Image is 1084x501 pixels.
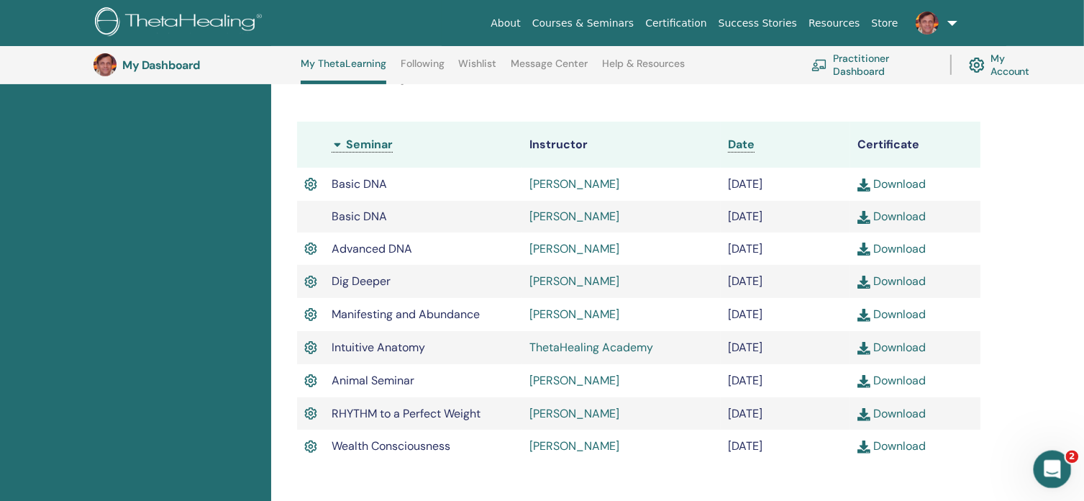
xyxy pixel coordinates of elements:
[811,59,827,71] img: chalkboard-teacher.svg
[857,375,870,388] img: download.svg
[332,373,414,388] span: Animal Seminar
[857,406,926,421] a: Download
[332,340,425,355] span: Intuitive Anatomy
[857,241,926,256] a: Download
[728,137,755,153] a: Date
[969,54,985,76] img: cog.svg
[529,406,619,421] a: [PERSON_NAME]
[304,405,317,423] img: Active Certificate
[857,307,926,322] a: Download
[850,122,980,168] th: Certificate
[529,438,619,453] a: [PERSON_NAME]
[916,12,939,35] img: default.jpg
[522,122,721,168] th: Instructor
[332,209,387,224] span: Basic DNA
[529,307,619,322] a: [PERSON_NAME]
[529,209,619,224] a: [PERSON_NAME]
[332,176,387,191] span: Basic DNA
[459,58,497,81] a: Wishlist
[857,373,926,388] a: Download
[721,430,851,463] td: [DATE]
[304,371,317,390] img: Active Certificate
[857,340,926,355] a: Download
[857,438,926,453] a: Download
[721,364,851,397] td: [DATE]
[332,307,480,322] span: Manifesting and Abundance
[721,201,851,233] td: [DATE]
[857,342,870,355] img: download.svg
[721,298,851,331] td: [DATE]
[364,67,857,86] b: Visit your Practitioners or Instructors Dashboard for more information.
[529,241,619,256] a: [PERSON_NAME]
[94,53,117,76] img: default.jpg
[713,10,803,37] a: Success Stories
[857,179,870,191] img: download.svg
[857,211,870,224] img: download.svg
[401,58,445,81] a: Following
[857,274,926,289] a: Download
[866,10,904,37] a: Store
[304,305,317,324] img: Active Certificate
[857,176,926,191] a: Download
[969,49,1042,81] a: My Account
[122,58,266,72] h3: My Dashboard
[527,10,640,37] a: Courses & Seminars
[529,176,619,191] a: [PERSON_NAME]
[721,265,851,298] td: [DATE]
[511,58,588,81] a: Message Center
[721,168,851,201] td: [DATE]
[639,10,712,37] a: Certification
[95,7,267,40] img: logo.png
[857,309,870,322] img: download.svg
[857,209,926,224] a: Download
[857,243,870,256] img: download.svg
[304,175,317,194] img: Active Certificate
[721,331,851,364] td: [DATE]
[857,276,870,289] img: download.svg
[602,58,685,81] a: Help & Resources
[811,49,933,81] a: Practitioner Dashboard
[728,137,755,152] span: Date
[332,241,412,256] span: Advanced DNA
[803,10,866,37] a: Resources
[332,438,450,453] span: Wealth Consciousness
[301,58,386,84] a: My ThetaLearning
[1066,451,1079,464] span: 2
[1034,451,1072,489] iframe: Intercom live chat
[332,274,391,289] span: Dig Deeper
[857,441,870,453] img: download.svg
[304,338,317,357] img: Active Certificate
[485,10,526,37] a: About
[304,240,317,258] img: Active Certificate
[304,438,317,456] img: Active Certificate
[529,373,619,388] a: [PERSON_NAME]
[721,397,851,430] td: [DATE]
[721,233,851,266] td: [DATE]
[857,408,870,421] img: download.svg
[529,340,653,355] a: ThetaHealing Academy
[332,406,480,421] span: RHYTHM to a Perfect Weight
[304,273,317,292] img: Active Certificate
[529,274,619,289] a: [PERSON_NAME]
